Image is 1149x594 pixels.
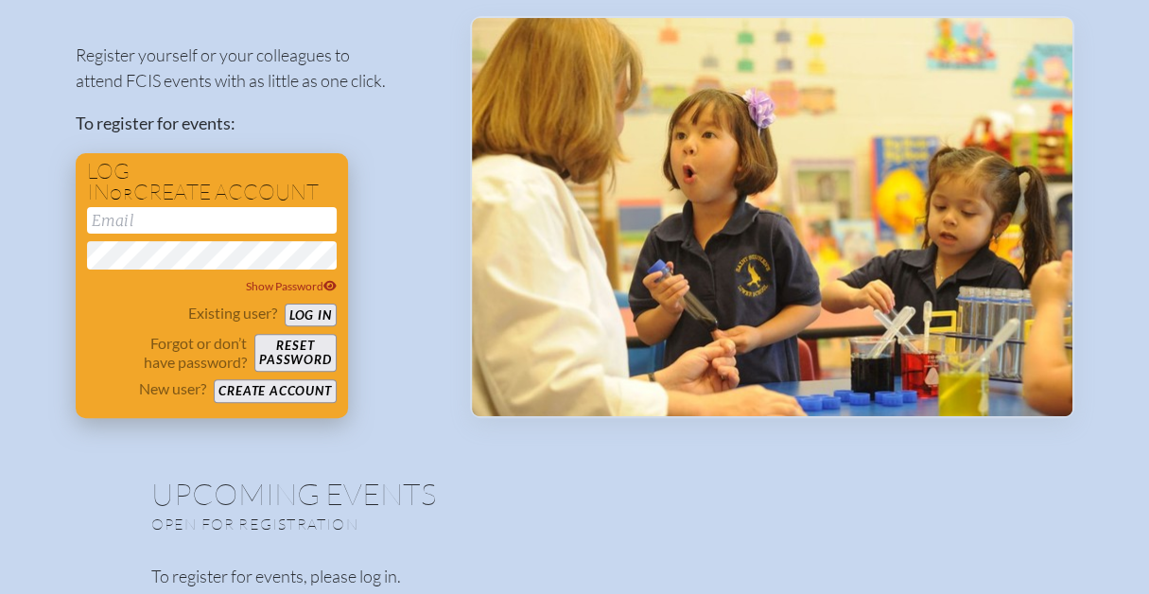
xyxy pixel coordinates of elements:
h1: Upcoming Events [151,479,999,509]
p: To register for events: [76,111,440,136]
h1: Log in create account [87,161,337,203]
p: Existing user? [188,304,277,323]
p: Open for registration [151,515,651,533]
input: Email [87,207,337,234]
p: To register for events, please log in. [151,564,999,589]
p: Register yourself or your colleagues to attend FCIS events with as little as one click. [76,43,440,94]
img: Events [472,18,1072,417]
span: or [110,184,133,203]
button: Create account [214,379,336,403]
p: Forgot or don’t have password? [87,334,248,372]
button: Log in [285,304,337,327]
button: Resetpassword [254,334,336,372]
p: New user? [139,379,206,398]
span: Show Password [246,279,337,293]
